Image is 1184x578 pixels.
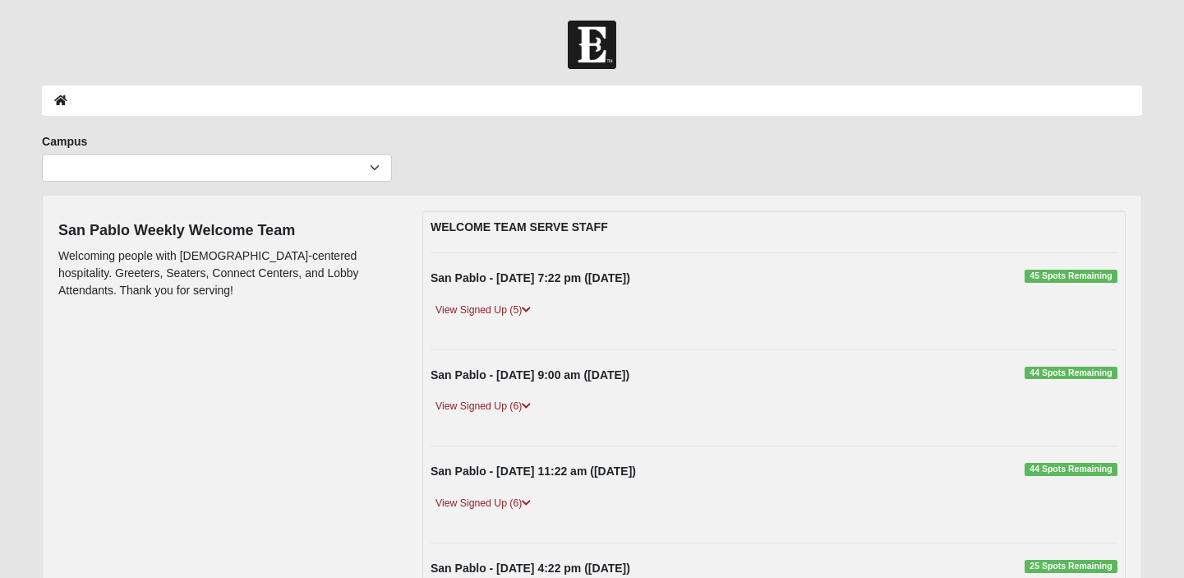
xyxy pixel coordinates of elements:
[42,133,87,150] label: Campus
[1025,560,1117,573] span: 25 Spots Remaining
[431,398,536,415] a: View Signed Up (6)
[431,302,536,319] a: View Signed Up (5)
[58,247,398,299] p: Welcoming people with [DEMOGRAPHIC_DATA]-centered hospitality. Greeters, Seaters, Connect Centers...
[58,222,398,240] h4: San Pablo Weekly Welcome Team
[431,562,630,575] strong: San Pablo - [DATE] 4:22 pm ([DATE])
[431,368,629,381] strong: San Pablo - [DATE] 9:00 am ([DATE])
[431,271,630,284] strong: San Pablo - [DATE] 7:22 pm ([DATE])
[1025,270,1117,283] span: 45 Spots Remaining
[431,220,608,234] strong: WELCOME TEAM SERVE STAFF
[431,495,536,512] a: View Signed Up (6)
[431,465,636,478] strong: San Pablo - [DATE] 11:22 am ([DATE])
[1025,463,1117,476] span: 44 Spots Remaining
[1025,367,1117,380] span: 44 Spots Remaining
[568,21,616,69] img: Church of Eleven22 Logo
